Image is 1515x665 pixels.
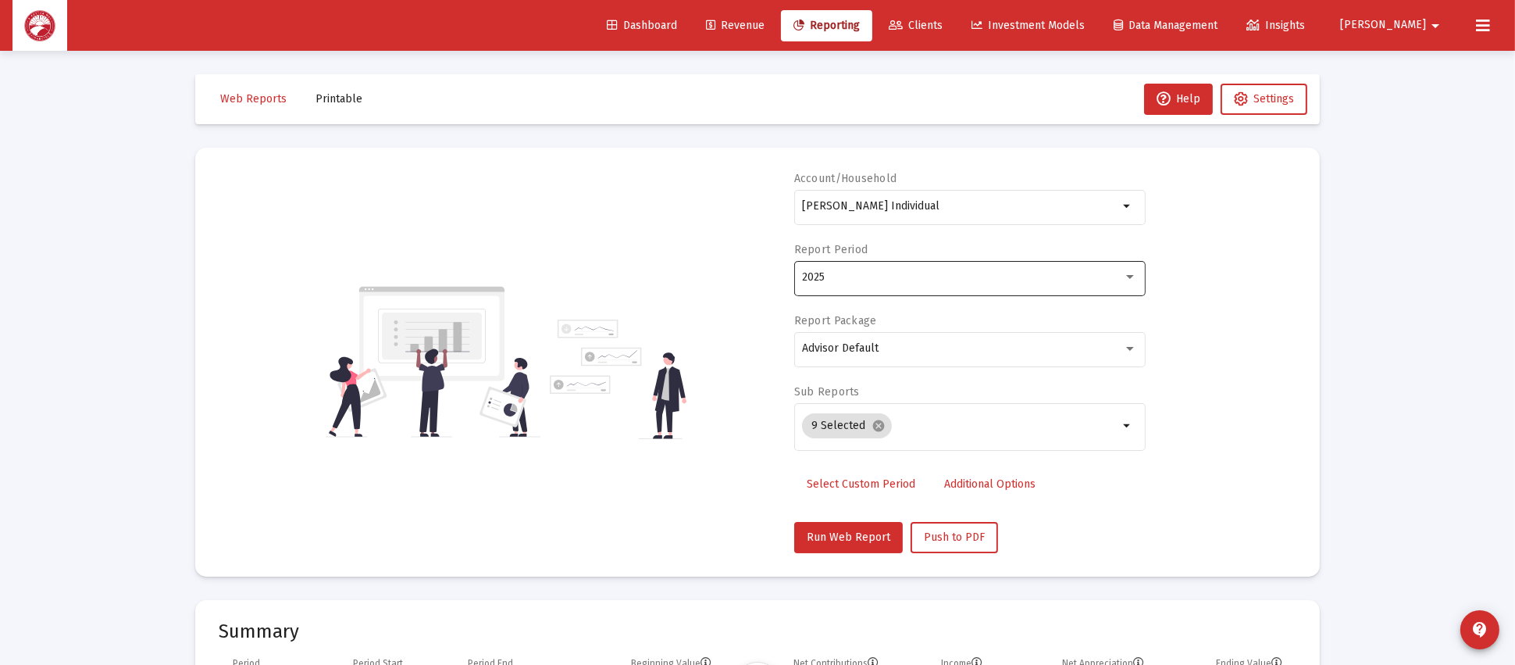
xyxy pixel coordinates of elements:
[807,531,890,544] span: Run Web Report
[1234,10,1317,41] a: Insights
[1157,92,1200,105] span: Help
[303,84,375,115] button: Printable
[1253,92,1294,105] span: Settings
[911,522,998,553] button: Push to PDF
[607,19,677,32] span: Dashboard
[794,243,868,256] label: Report Period
[315,92,362,105] span: Printable
[219,624,1296,639] mat-card-title: Summary
[1426,10,1445,41] mat-icon: arrow_drop_down
[889,19,943,32] span: Clients
[208,84,299,115] button: Web Reports
[1118,197,1137,216] mat-icon: arrow_drop_down
[794,172,897,185] label: Account/Household
[594,10,690,41] a: Dashboard
[1118,417,1137,435] mat-icon: arrow_drop_down
[326,284,540,439] img: reporting
[872,419,886,433] mat-icon: cancel
[959,10,1097,41] a: Investment Models
[971,19,1085,32] span: Investment Models
[944,477,1036,491] span: Additional Options
[794,385,860,399] label: Sub Reports
[706,19,765,32] span: Revenue
[793,19,860,32] span: Reporting
[1470,620,1489,639] mat-icon: contact_support
[781,10,872,41] a: Reporting
[1321,9,1463,41] button: [PERSON_NAME]
[807,477,915,491] span: Select Custom Period
[1340,19,1426,32] span: [PERSON_NAME]
[802,410,1118,442] mat-chip-list: Selection
[802,270,825,284] span: 2025
[550,320,686,439] img: reporting-alt
[24,10,55,41] img: Dashboard
[693,10,777,41] a: Revenue
[220,92,287,105] span: Web Reports
[1246,19,1305,32] span: Insights
[794,522,903,553] button: Run Web Report
[794,314,877,327] label: Report Package
[876,10,955,41] a: Clients
[802,413,892,438] mat-chip: 9 Selected
[802,200,1118,213] input: Search or select an account or household
[1114,19,1217,32] span: Data Management
[924,531,985,544] span: Push to PDF
[1144,84,1213,115] button: Help
[1221,84,1307,115] button: Settings
[802,341,879,355] span: Advisor Default
[1101,10,1230,41] a: Data Management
